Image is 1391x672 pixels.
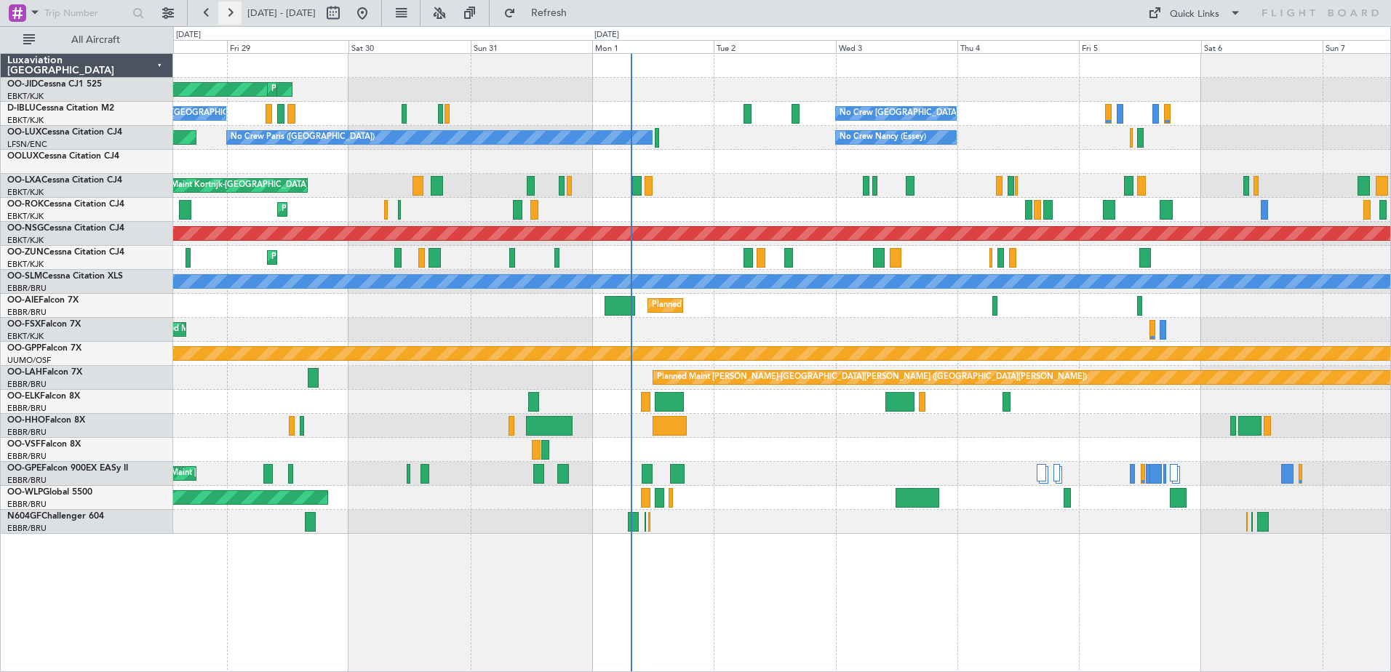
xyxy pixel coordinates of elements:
span: OO-JID [7,80,38,89]
span: All Aircraft [38,35,154,45]
a: D-IBLUCessna Citation M2 [7,104,114,113]
a: N604GFChallenger 604 [7,512,104,521]
div: Fri 29 [227,40,348,53]
a: OO-NSGCessna Citation CJ4 [7,224,124,233]
a: OO-JIDCessna CJ1 525 [7,80,102,89]
div: Planned Maint Kortrijk-[GEOGRAPHIC_DATA] [282,199,451,220]
span: OO-FSX [7,320,41,329]
a: OO-SLMCessna Citation XLS [7,272,123,281]
span: D-IBLU [7,104,36,113]
a: EBKT/KJK [7,187,44,198]
span: OO-HHO [7,416,45,425]
span: Refresh [519,8,580,18]
span: OO-LUX [7,128,41,137]
a: EBKT/KJK [7,235,44,246]
div: Sat 30 [348,40,470,53]
a: OO-LXACessna Citation CJ4 [7,176,122,185]
div: Tue 2 [714,40,835,53]
span: OO-ELK [7,392,40,401]
a: OO-GPEFalcon 900EX EASy II [7,464,128,473]
button: Refresh [497,1,584,25]
a: UUMO/OSF [7,355,51,366]
a: OOLUXCessna Citation CJ4 [7,152,119,161]
a: OO-FSXFalcon 7X [7,320,81,329]
a: EBBR/BRU [7,475,47,486]
a: EBBR/BRU [7,523,47,534]
span: OO-NSG [7,224,44,233]
span: [DATE] - [DATE] [247,7,316,20]
div: Sat 6 [1201,40,1323,53]
span: OO-ZUN [7,248,44,257]
div: Planned Maint Kortrijk-[GEOGRAPHIC_DATA] [271,79,441,100]
a: EBBR/BRU [7,379,47,390]
span: OO-ROK [7,200,44,209]
span: OO-GPP [7,344,41,353]
div: Sun 31 [471,40,592,53]
div: Planned Maint [GEOGRAPHIC_DATA] ([GEOGRAPHIC_DATA]) [652,295,881,316]
a: EBKT/KJK [7,259,44,270]
a: OO-ZUNCessna Citation CJ4 [7,248,124,257]
div: A/C Unavailable [GEOGRAPHIC_DATA]-[GEOGRAPHIC_DATA] [109,103,341,124]
div: [DATE] [176,29,201,41]
div: Planned Maint [PERSON_NAME]-[GEOGRAPHIC_DATA][PERSON_NAME] ([GEOGRAPHIC_DATA][PERSON_NAME]) [657,367,1087,388]
div: Thu 4 [957,40,1079,53]
a: OO-LAHFalcon 7X [7,368,82,377]
div: No Crew Nancy (Essey) [840,127,926,148]
div: No Crew [GEOGRAPHIC_DATA] ([GEOGRAPHIC_DATA] National) [840,103,1083,124]
button: All Aircraft [16,28,158,52]
a: EBKT/KJK [7,115,44,126]
a: EBBR/BRU [7,283,47,294]
div: Mon 1 [592,40,714,53]
div: Quick Links [1170,7,1219,22]
span: OO-VSF [7,440,41,449]
a: EBBR/BRU [7,499,47,510]
div: No Crew Paris ([GEOGRAPHIC_DATA]) [231,127,375,148]
a: OO-LUXCessna Citation CJ4 [7,128,122,137]
span: OOLUX [7,152,39,161]
a: LFSN/ENC [7,139,47,150]
a: OO-HHOFalcon 8X [7,416,85,425]
a: EBKT/KJK [7,211,44,222]
a: OO-GPPFalcon 7X [7,344,81,353]
a: EBBR/BRU [7,427,47,438]
a: OO-WLPGlobal 5500 [7,488,92,497]
a: OO-ROKCessna Citation CJ4 [7,200,124,209]
a: EBBR/BRU [7,403,47,414]
a: EBBR/BRU [7,451,47,462]
a: OO-ELKFalcon 8X [7,392,80,401]
div: Planned Maint Kortrijk-[GEOGRAPHIC_DATA] [271,247,441,268]
span: OO-SLM [7,272,42,281]
div: Fri 5 [1079,40,1200,53]
span: N604GF [7,512,41,521]
a: EBBR/BRU [7,307,47,318]
span: OO-WLP [7,488,43,497]
a: EBKT/KJK [7,91,44,102]
div: [DATE] [594,29,619,41]
span: OO-LXA [7,176,41,185]
span: OO-LAH [7,368,42,377]
a: EBKT/KJK [7,331,44,342]
button: Quick Links [1141,1,1248,25]
input: Trip Number [44,2,128,24]
span: OO-AIE [7,296,39,305]
span: OO-GPE [7,464,41,473]
a: OO-AIEFalcon 7X [7,296,79,305]
div: Wed 3 [836,40,957,53]
div: Planned Maint Kortrijk-[GEOGRAPHIC_DATA] [139,175,308,196]
a: OO-VSFFalcon 8X [7,440,81,449]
